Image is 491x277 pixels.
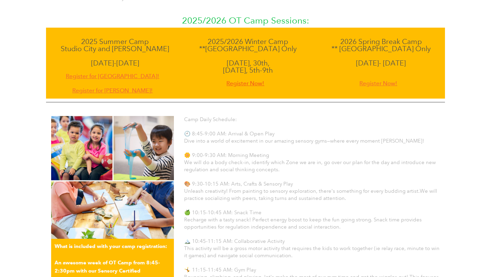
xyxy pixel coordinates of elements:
[359,79,397,88] span: Register Now!
[46,13,445,28] p: 2025/2026 OT Camp Sessions:
[184,180,440,188] p: 🎨 9:30-10:15 AM: Arts, Crafts & Sensory Play
[184,209,440,216] p: 🍏 10:15-10:45 AM: Snack Time
[56,38,174,45] p: 2025 Summer Camp
[184,152,440,159] p: 🌼 9:00-9:30 AM: Morning Meeting
[72,86,153,95] span: Register for [PERSON_NAME]!
[184,116,237,122] span: Camp Daily Schedule:
[322,38,440,45] p: 2026 Spring Break Camp
[66,72,159,81] span: Register for [GEOGRAPHIC_DATA]!
[184,216,440,231] p: Recharge with a tasty snack! Perfect energy boost to keep the fun going strong. Snack time provid...
[184,238,440,245] p: 🏔️ 10:45-11:15 AM: Collaborative Activity
[56,45,174,52] p: Studio City and [PERSON_NAME]
[66,67,159,81] a: Register for [GEOGRAPHIC_DATA]!
[189,59,307,67] p: [DATE], 30th,
[189,45,307,52] p: **[GEOGRAPHIC_DATA] Only
[184,266,440,274] p: 🤸 11:15-11:45 AM: Gym Play
[189,67,307,74] p: [DATE], 5th-9th
[226,79,264,88] span: Register Now!
[72,81,153,95] a: Register for [PERSON_NAME]!
[359,74,397,88] a: Register Now!
[55,243,167,249] b: What is included with your camp registration:
[322,59,440,67] p: [DATE]- [DATE]
[322,45,440,52] p: ** [GEOGRAPHIC_DATA] Only
[184,137,440,145] p: Dive into a world of excitement in our amazing sensory gyms—where every moment [PERSON_NAME]!
[226,74,264,88] a: Register Now!
[184,188,440,202] p: Unleash creativity! From painting to sensory exploration, there's something for every budding art...
[189,38,307,45] p: 2025/2026 Winter Camp
[184,245,440,259] p: This activity will be a gross motor activity that requires the kids to work together (ie relay ra...
[91,59,139,67] span: [DATE]-[DATE]
[184,130,440,137] p: 🕘 8:45-9:00 AM: Arrival & Open Play
[184,159,440,173] p: We will do a body check-in, identify which Zone we are in, go over our plan for the day and intro...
